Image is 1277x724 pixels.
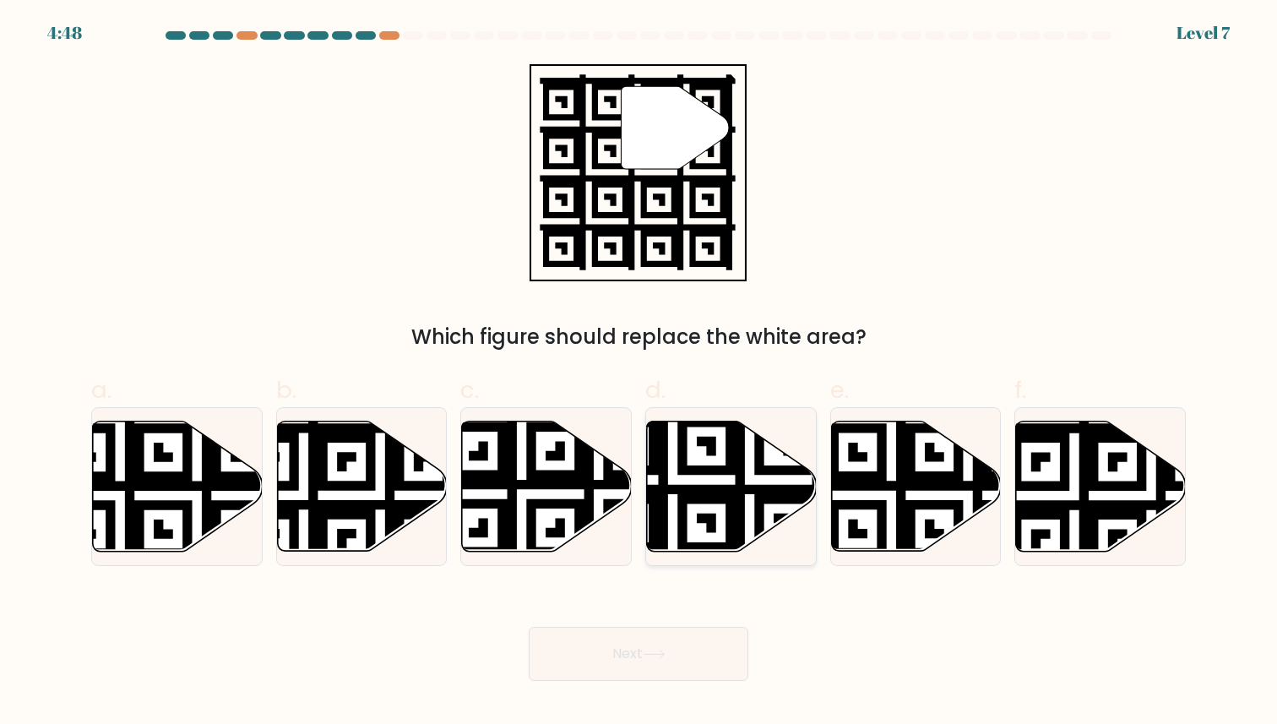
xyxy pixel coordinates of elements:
span: f. [1014,373,1026,406]
button: Next [529,627,748,681]
span: d. [645,373,666,406]
g: " [622,86,730,169]
span: c. [460,373,479,406]
span: b. [276,373,296,406]
div: 4:48 [47,20,82,46]
span: a. [91,373,111,406]
div: Level 7 [1176,20,1230,46]
div: Which figure should replace the white area? [101,322,1176,352]
span: e. [830,373,849,406]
